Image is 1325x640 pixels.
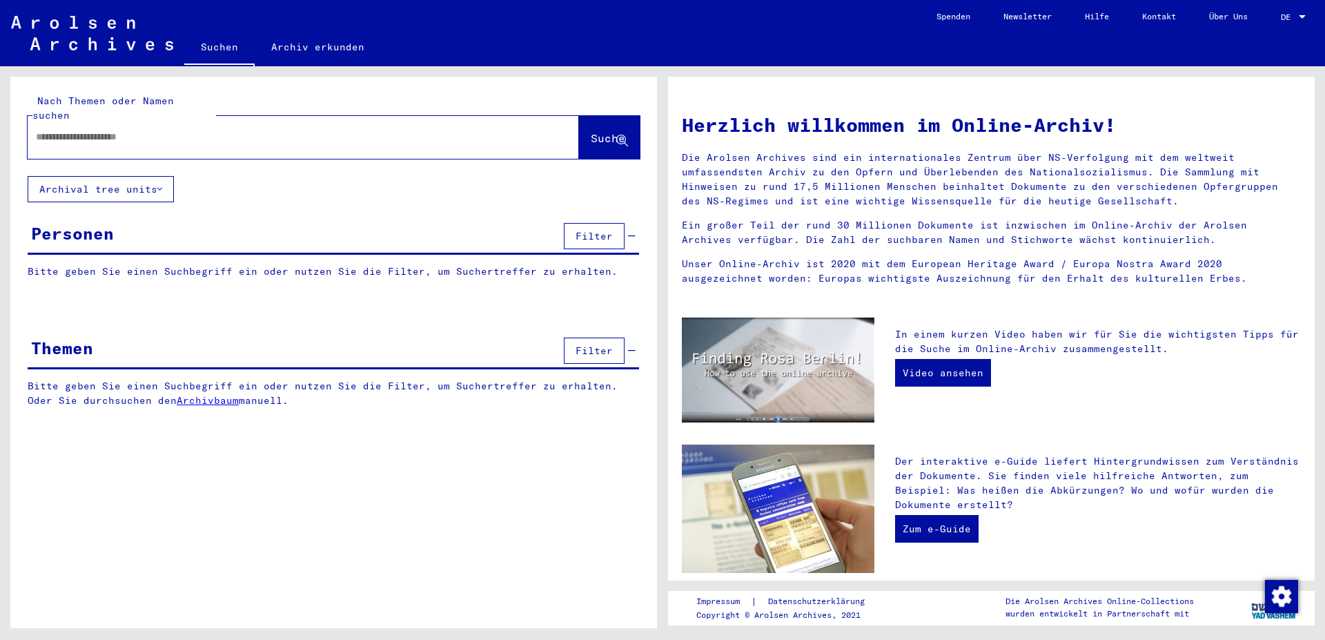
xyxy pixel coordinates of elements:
[757,594,881,609] a: Datenschutzerklärung
[682,318,874,423] img: video.jpg
[895,454,1301,512] p: Der interaktive e-Guide liefert Hintergrundwissen zum Verständnis der Dokumente. Sie finden viele...
[895,515,979,543] a: Zum e-Guide
[682,110,1301,139] h1: Herzlich willkommen im Online-Archiv!
[28,176,174,202] button: Archival tree units
[576,345,613,357] span: Filter
[28,379,640,408] p: Bitte geben Sie einen Suchbegriff ein oder nutzen Sie die Filter, um Suchertreffer zu erhalten. O...
[576,230,613,242] span: Filter
[696,594,751,609] a: Impressum
[696,609,881,621] p: Copyright © Arolsen Archives, 2021
[1005,608,1194,620] p: wurden entwickelt in Partnerschaft mit
[682,151,1301,209] p: Die Arolsen Archives sind ein internationales Zentrum über NS-Verfolgung mit dem weltweit umfasse...
[1281,12,1296,22] span: DE
[184,30,255,66] a: Suchen
[177,394,239,407] a: Archivbaum
[895,327,1301,356] p: In einem kurzen Video haben wir für Sie die wichtigsten Tipps für die Suche im Online-Archiv zusa...
[696,594,881,609] div: |
[682,218,1301,247] p: Ein großer Teil der rund 30 Millionen Dokumente ist inzwischen im Online-Archiv der Arolsen Archi...
[895,359,991,387] a: Video ansehen
[31,336,93,360] div: Themen
[591,131,625,145] span: Suche
[579,116,640,159] button: Suche
[28,264,639,279] p: Bitte geben Sie einen Suchbegriff ein oder nutzen Sie die Filter, um Suchertreffer zu erhalten.
[564,338,625,364] button: Filter
[31,221,114,246] div: Personen
[1005,595,1194,608] p: Die Arolsen Archives Online-Collections
[1265,580,1298,613] img: Zustimmung ändern
[32,95,174,122] mat-label: Nach Themen oder Namen suchen
[1248,590,1300,625] img: yv_logo.png
[682,257,1301,286] p: Unser Online-Archiv ist 2020 mit dem European Heritage Award / Europa Nostra Award 2020 ausgezeic...
[11,16,173,50] img: Arolsen_neg.svg
[255,30,381,64] a: Archiv erkunden
[682,445,874,573] img: eguide.jpg
[564,223,625,249] button: Filter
